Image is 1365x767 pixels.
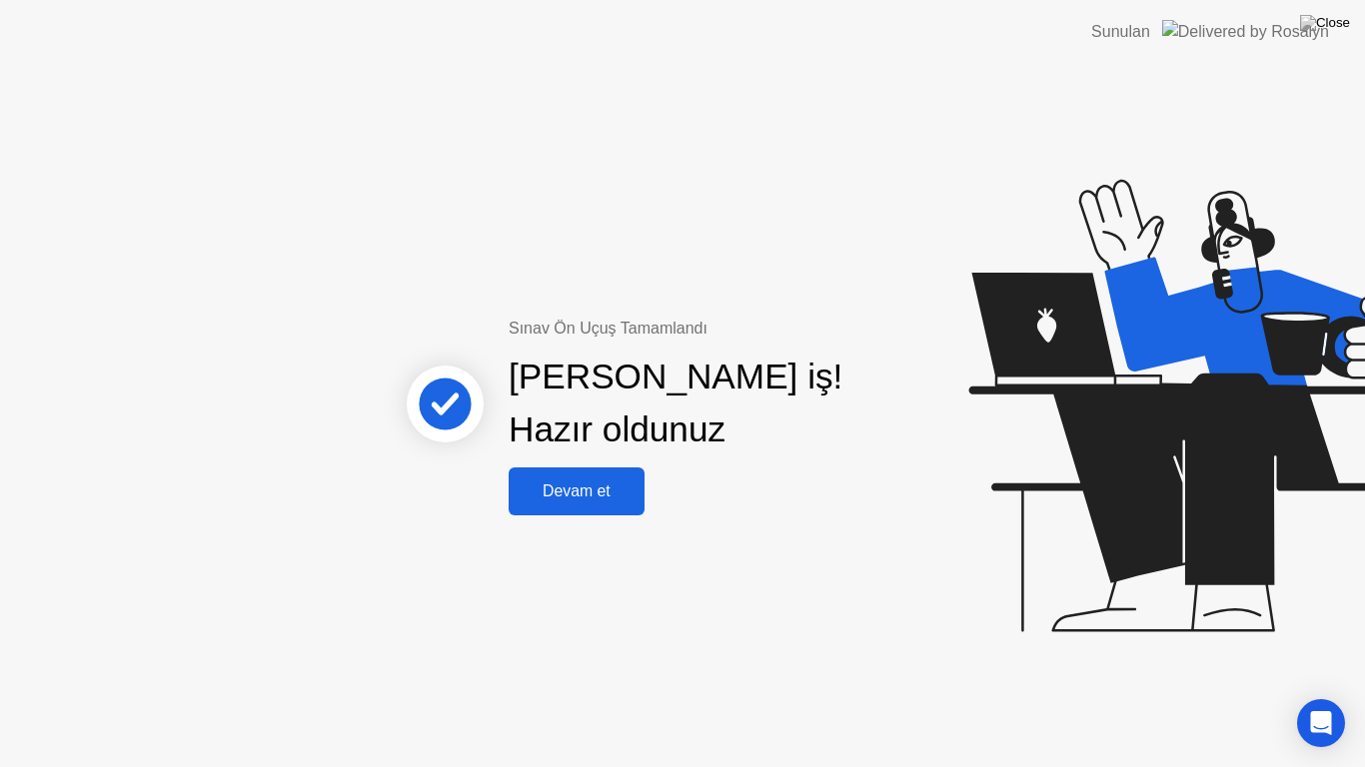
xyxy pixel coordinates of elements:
[1162,20,1329,43] img: Delivered by Rosalyn
[1091,20,1150,44] div: Sunulan
[509,317,921,341] div: Sınav Ön Uçuş Tamamlandı
[509,467,645,515] button: Devam et
[509,351,842,456] div: [PERSON_NAME] iş! Hazır oldunuz
[515,482,639,500] div: Devam et
[1300,15,1350,31] img: Close
[1297,699,1345,747] div: Open Intercom Messenger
